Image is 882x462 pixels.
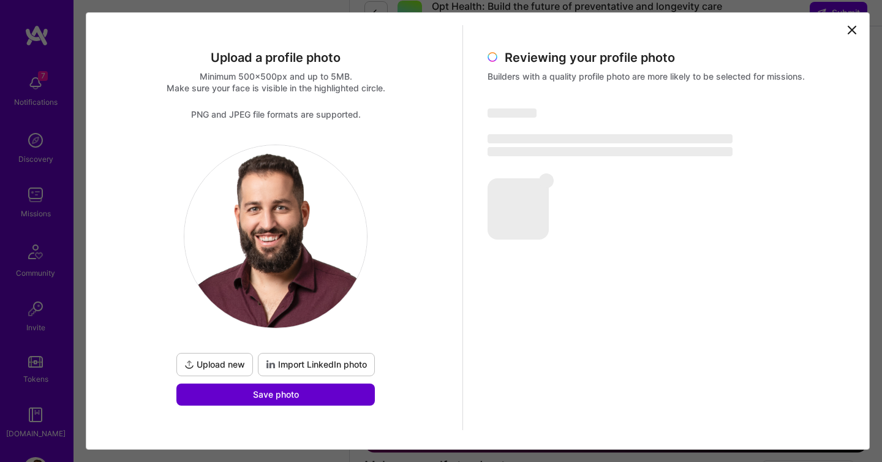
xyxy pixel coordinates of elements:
button: Upload new [176,353,253,376]
div: Builders with a quality profile photo are more likely to be selected for missions. [488,70,842,82]
i: icon LinkedInDarkV2 [266,360,276,369]
div: Upload a profile photo [99,50,453,66]
span: ‌ [488,134,733,143]
div: Minimum 500x500px and up to 5MB. [99,70,453,82]
div: Make sure your face is visible in the highlighted circle. [99,82,453,94]
div: PNG and JPEG file formats are supported. [99,108,453,120]
div: logoUpload newImport LinkedIn photoSave photo [174,145,377,406]
button: Save photo [176,384,375,406]
span: ‌ [488,147,733,156]
span: Reviewing your profile photo [505,50,675,65]
span: Upload new [184,358,245,371]
div: To import a profile photo add your LinkedIn URL to your profile. [258,353,375,376]
span: Save photo [253,388,299,401]
i: icon UploadDark [184,360,194,369]
span: ‌ [539,173,554,188]
button: Import LinkedIn photo [258,353,375,376]
span: Import LinkedIn photo [266,358,367,371]
span: ‌ [488,178,549,240]
img: logo [184,145,367,328]
span: ‌ [488,108,537,118]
